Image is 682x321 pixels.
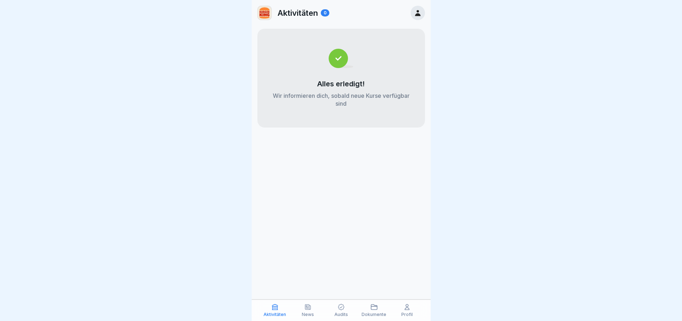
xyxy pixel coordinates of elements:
[401,312,413,317] p: Profil
[362,312,386,317] p: Dokumente
[321,9,329,16] div: 0
[263,312,286,317] p: Aktivitäten
[272,92,411,107] p: Wir informieren dich, sobald neue Kurse verfügbar sind
[317,80,365,88] p: Alles erledigt!
[277,8,318,18] p: Aktivitäten
[302,312,314,317] p: News
[329,49,353,68] img: completed.svg
[334,312,348,317] p: Audits
[258,6,271,20] img: w2f18lwxr3adf3talrpwf6id.png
